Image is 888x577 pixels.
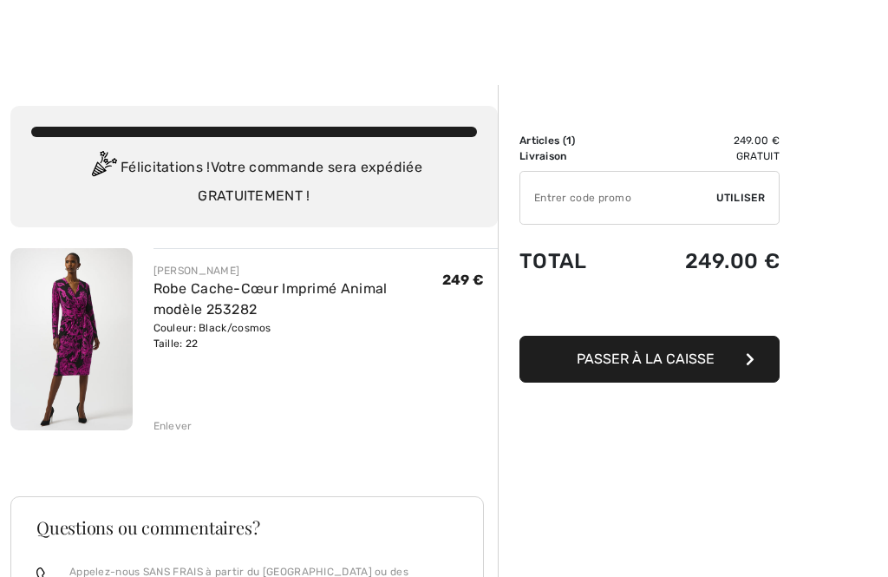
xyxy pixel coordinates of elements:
span: 249 € [442,272,485,288]
input: Code promo [520,172,716,224]
span: Utiliser [716,190,765,206]
img: Robe Cache-Cœur Imprimé Animal modèle 253282 [10,248,133,430]
iframe: PayPal [519,291,780,330]
h3: Questions ou commentaires? [36,519,458,536]
img: Congratulation2.svg [86,151,121,186]
td: Articles ( ) [519,133,627,148]
td: Livraison [519,148,627,164]
span: 1 [566,134,571,147]
button: Passer à la caisse [519,336,780,383]
td: Total [519,232,627,291]
div: Félicitations ! Votre commande sera expédiée GRATUITEMENT ! [31,151,477,207]
a: Robe Cache-Cœur Imprimé Animal modèle 253282 [153,280,388,318]
div: Enlever [153,418,193,434]
td: 249.00 € [627,232,780,291]
td: 249.00 € [627,133,780,148]
div: Couleur: Black/cosmos Taille: 22 [153,320,442,351]
td: Gratuit [627,148,780,164]
span: Passer à la caisse [577,351,715,367]
div: [PERSON_NAME] [153,263,442,279]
